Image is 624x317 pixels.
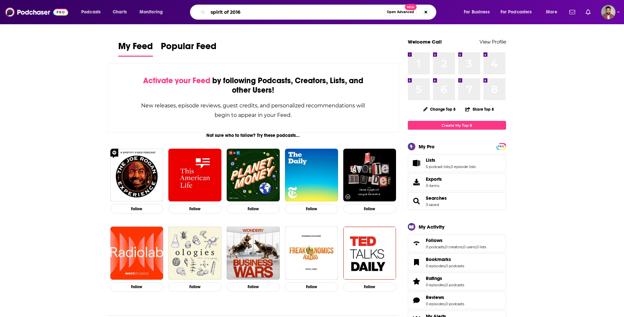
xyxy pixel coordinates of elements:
span: More [546,8,557,17]
button: open menu [496,7,541,17]
span: Lists [426,157,435,163]
a: Charts [108,7,131,17]
span: Ratings [426,275,442,281]
span: For Podcasters [501,8,532,17]
img: Radiolab [110,227,163,280]
a: Popular Feed [161,41,217,57]
span: Exports [426,176,442,182]
a: Podchaser - Follow, Share and Rate Podcasts [5,6,68,18]
img: Freakonomics Radio [285,227,338,280]
a: 0 episodes [426,264,445,268]
a: Searches [426,195,447,201]
div: My Pro [419,143,435,150]
span: Logged in as calmonaghan [601,5,615,19]
button: Follow [227,204,280,214]
span: Reviews [426,294,444,300]
a: Reviews [426,294,464,300]
a: 0 podcasts [445,283,464,287]
img: The Daily [285,149,338,202]
span: Exports [410,177,423,187]
input: Search podcasts, credits, & more... [208,7,384,17]
a: 0 podcasts [426,245,444,249]
button: Share Top 8 [465,103,494,116]
button: Follow [168,204,221,214]
span: New [405,4,417,10]
button: Follow [343,204,396,214]
a: My Favorite Murder with Karen Kilgariff and Georgia Hardstark [343,149,396,202]
a: Welcome Cal! [408,39,442,45]
a: 3 saved [426,202,439,207]
img: Planet Money [227,149,280,202]
a: 0 episodes [426,302,445,306]
div: Search podcasts, credits, & more... [196,5,443,20]
img: This American Life [168,149,221,202]
span: 0 items [426,183,442,188]
span: , [463,245,463,249]
span: Podcasts [81,8,101,17]
a: My Feed [118,41,153,57]
span: Bookmarks [408,253,506,271]
img: TED Talks Daily [343,227,396,280]
img: The Joe Rogan Experience [110,149,163,202]
button: Follow [168,282,221,292]
button: Show profile menu [601,5,615,19]
span: Bookmarks [426,256,451,262]
span: Monitoring [140,8,163,17]
button: Change Top 8 [419,105,460,113]
a: Lists [410,158,423,168]
a: 0 lists [476,245,486,249]
button: open menu [77,7,109,17]
div: My Activity [419,224,444,230]
div: Not sure who to follow? Try these podcasts... [108,133,399,138]
span: Follows [408,234,506,252]
a: View Profile [480,39,506,45]
div: by following Podcasts, Creators, Lists, and other Users! [141,76,366,95]
span: For Business [464,8,490,17]
div: New releases, episode reviews, guest credits, and personalized recommendations will begin to appe... [141,101,366,120]
a: Bookmarks [426,256,464,262]
button: Follow [227,282,280,292]
button: open menu [459,7,498,17]
img: Ologies with Alie Ward [168,227,221,280]
span: Activate your Feed [143,76,210,85]
a: Show notifications dropdown [583,7,593,18]
button: Open AdvancedNew [384,8,417,16]
button: Follow [110,204,163,214]
img: Business Wars [227,227,280,280]
a: Lists [426,157,476,163]
a: 5 podcast lists [426,164,450,169]
span: Searches [408,192,506,210]
a: Bookmarks [410,258,423,267]
a: 0 creators [445,245,463,249]
button: Follow [285,282,338,292]
a: Follows [426,237,486,243]
span: Ratings [408,272,506,290]
span: , [444,245,445,249]
a: Follows [410,239,423,248]
button: Follow [285,204,338,214]
button: open menu [135,7,171,17]
a: 0 episodes [426,283,445,287]
span: Follows [426,237,443,243]
span: My Feed [118,41,153,56]
span: Lists [408,154,506,172]
a: PRO [497,144,505,149]
span: , [450,164,451,169]
a: 0 users [463,245,476,249]
a: Ratings [410,277,423,286]
button: open menu [541,7,565,17]
a: Reviews [410,296,423,305]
